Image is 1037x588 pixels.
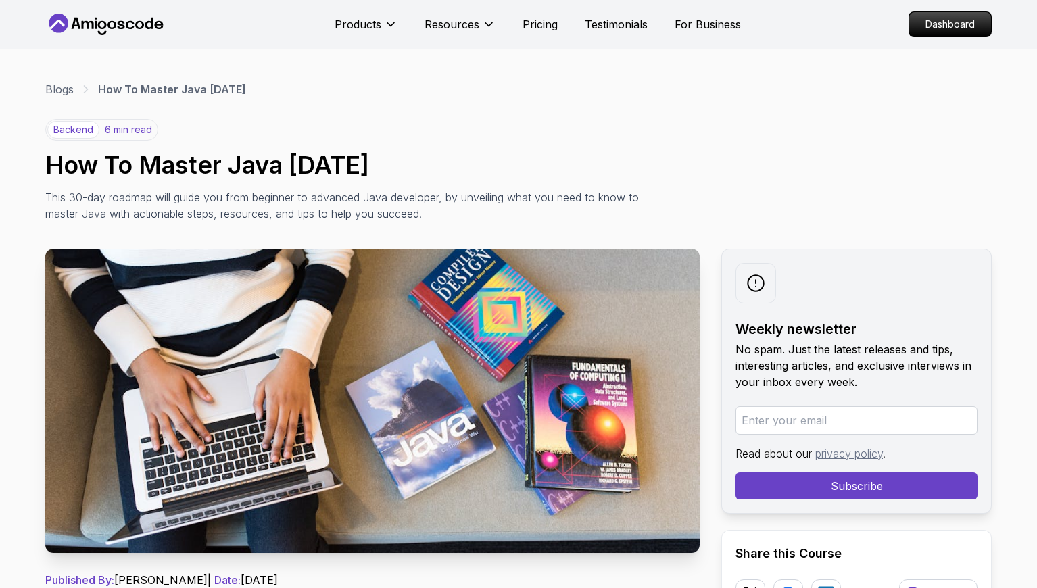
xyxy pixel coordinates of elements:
a: Dashboard [909,11,992,37]
span: Date: [214,573,241,587]
p: Read about our . [735,445,978,462]
h2: Share this Course [735,544,978,563]
a: Pricing [523,16,558,32]
h2: Weekly newsletter [735,320,978,339]
span: Published By: [45,573,114,587]
p: This 30-day roadmap will guide you from beginner to advanced Java developer, by unveiling what yo... [45,189,651,222]
a: privacy policy [815,447,883,460]
button: Resources [425,16,496,43]
img: How To Master Java in 30 Days thumbnail [45,249,700,553]
p: Products [335,16,381,32]
a: For Business [675,16,741,32]
p: How To Master Java [DATE] [98,81,246,97]
p: backend [47,121,99,139]
p: [PERSON_NAME] | [DATE] [45,572,700,588]
a: Testimonials [585,16,648,32]
button: Products [335,16,397,43]
a: Blogs [45,81,74,97]
p: No spam. Just the latest releases and tips, interesting articles, and exclusive interviews in you... [735,341,978,390]
h1: How To Master Java [DATE] [45,151,992,178]
input: Enter your email [735,406,978,435]
button: Subscribe [735,472,978,499]
p: 6 min read [105,123,152,137]
p: Resources [425,16,479,32]
p: Dashboard [909,12,991,36]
